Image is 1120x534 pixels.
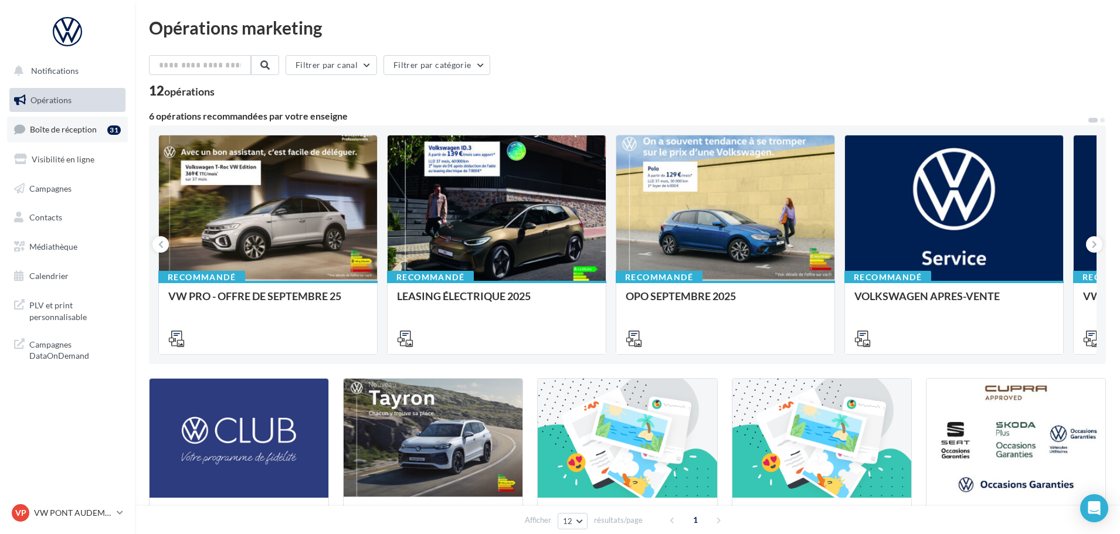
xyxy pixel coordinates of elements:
div: VW PRO - OFFRE DE SEPTEMBRE 25 [168,290,368,314]
span: résultats/page [594,515,643,526]
span: VP [15,507,26,519]
div: 6 opérations recommandées par votre enseigne [149,111,1087,121]
div: Opérations marketing [149,19,1106,36]
div: 12 [149,84,215,97]
div: 31 [107,125,121,135]
span: Contacts [29,212,62,222]
a: PLV et print personnalisable [7,292,128,327]
div: Recommandé [844,271,931,284]
div: Recommandé [616,271,702,284]
span: Campagnes DataOnDemand [29,336,121,362]
span: Notifications [31,66,79,76]
span: Médiathèque [29,242,77,251]
a: Campagnes DataOnDemand [7,332,128,366]
div: OPO SEPTEMBRE 2025 [626,290,825,314]
a: Contacts [7,205,128,230]
div: Recommandé [158,271,245,284]
p: VW PONT AUDEMER [34,507,112,519]
a: VP VW PONT AUDEMER [9,502,125,524]
div: opérations [164,86,215,97]
a: Visibilité en ligne [7,147,128,172]
span: Campagnes [29,183,72,193]
a: Calendrier [7,264,128,288]
span: 12 [563,516,573,526]
button: 12 [558,513,588,529]
button: Filtrer par canal [286,55,377,75]
div: Open Intercom Messenger [1080,494,1108,522]
span: 1 [686,511,705,529]
button: Notifications [7,59,123,83]
div: Recommandé [387,271,474,284]
a: Opérations [7,88,128,113]
span: Calendrier [29,271,69,281]
span: Afficher [525,515,551,526]
span: PLV et print personnalisable [29,297,121,322]
button: Filtrer par catégorie [383,55,490,75]
a: Campagnes [7,176,128,201]
div: LEASING ÉLECTRIQUE 2025 [397,290,596,314]
div: VOLKSWAGEN APRES-VENTE [854,290,1054,314]
a: Boîte de réception31 [7,117,128,142]
span: Visibilité en ligne [32,154,94,164]
span: Boîte de réception [30,124,97,134]
span: Opérations [30,95,72,105]
a: Médiathèque [7,234,128,259]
